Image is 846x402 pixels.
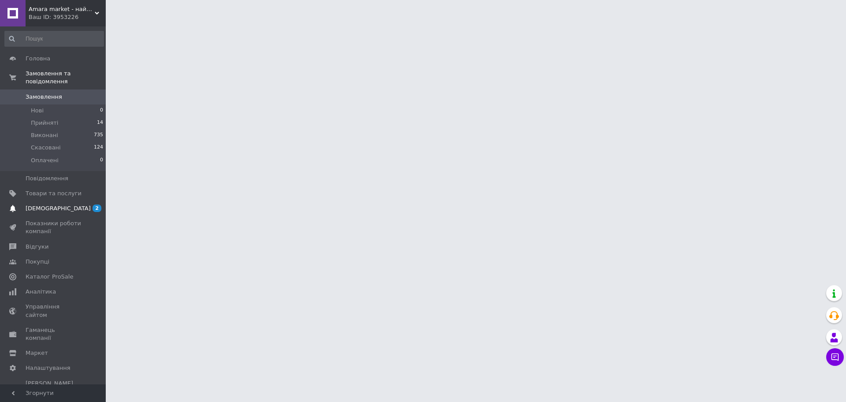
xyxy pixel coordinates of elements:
[26,70,106,86] span: Замовлення та повідомлення
[97,119,103,127] span: 14
[26,175,68,182] span: Повідомлення
[26,55,50,63] span: Головна
[26,258,49,266] span: Покупці
[31,131,58,139] span: Виконані
[100,107,103,115] span: 0
[26,364,70,372] span: Налаштування
[26,303,82,319] span: Управління сайтом
[4,31,104,47] input: Пошук
[26,220,82,235] span: Показники роботи компанії
[26,288,56,296] span: Аналітика
[93,205,101,212] span: 2
[31,119,58,127] span: Прийняті
[26,93,62,101] span: Замовлення
[31,144,61,152] span: Скасовані
[31,156,59,164] span: Оплачені
[26,273,73,281] span: Каталог ProSale
[100,156,103,164] span: 0
[29,13,106,21] div: Ваш ID: 3953226
[31,107,44,115] span: Нові
[94,144,103,152] span: 124
[26,190,82,197] span: Товари та послуги
[26,243,48,251] span: Відгуки
[94,131,103,139] span: 735
[26,326,82,342] span: Гаманець компанії
[826,348,844,366] button: Чат з покупцем
[26,349,48,357] span: Маркет
[26,205,91,212] span: [DEMOGRAPHIC_DATA]
[29,5,95,13] span: Amara market - найкращі товари з Європи за доступними цінами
